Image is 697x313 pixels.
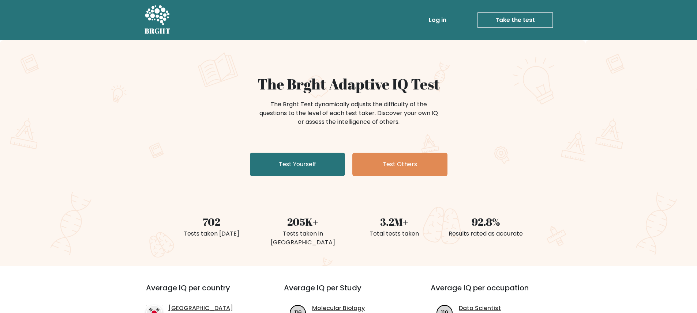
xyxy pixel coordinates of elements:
[146,283,258,301] h3: Average IQ per country
[262,229,344,247] div: Tests taken in [GEOGRAPHIC_DATA]
[431,283,560,301] h3: Average IQ per occupation
[445,229,527,238] div: Results rated as accurate
[262,214,344,229] div: 205K+
[170,229,253,238] div: Tests taken [DATE]
[257,100,440,126] div: The Brght Test dynamically adjusts the difficulty of the questions to the level of each test take...
[477,12,553,28] a: Take the test
[459,304,501,313] a: Data Scientist
[353,214,436,229] div: 3.2M+
[170,214,253,229] div: 702
[145,3,171,37] a: BRGHT
[170,75,527,93] h1: The Brght Adaptive IQ Test
[145,27,171,35] h5: BRGHT
[250,153,345,176] a: Test Yourself
[312,304,365,313] a: Molecular Biology
[352,153,447,176] a: Test Others
[284,283,413,301] h3: Average IQ per Study
[168,304,233,313] a: [GEOGRAPHIC_DATA]
[353,229,436,238] div: Total tests taken
[426,13,449,27] a: Log in
[445,214,527,229] div: 92.8%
